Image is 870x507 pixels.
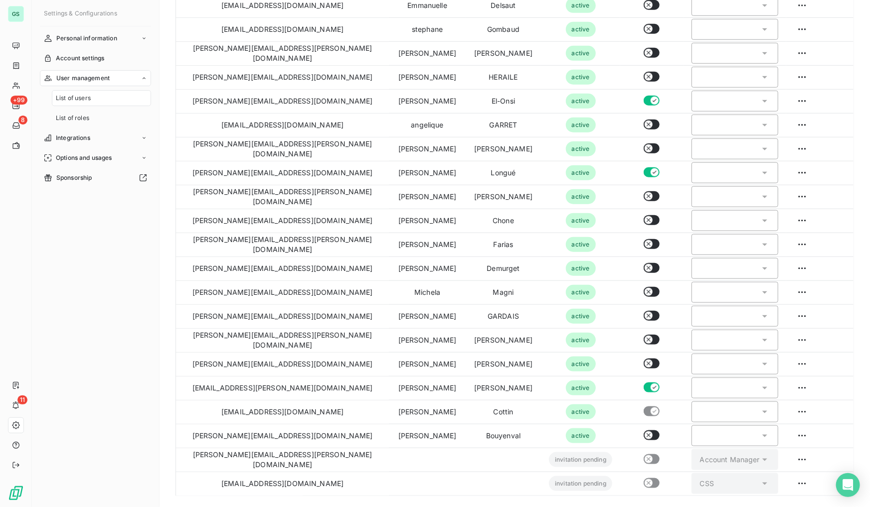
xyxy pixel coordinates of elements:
[466,89,541,113] td: El-Onsi
[176,472,389,496] td: [EMAIL_ADDRESS][DOMAIN_NAME]
[700,455,760,465] div: Account Manager
[466,209,541,233] td: Chone
[566,165,596,180] span: active
[176,161,389,185] td: [PERSON_NAME][EMAIL_ADDRESS][DOMAIN_NAME]
[389,41,466,65] td: [PERSON_NAME]
[44,9,117,17] span: Settings & Configurations
[566,357,596,372] span: active
[176,17,389,41] td: [EMAIL_ADDRESS][DOMAIN_NAME]
[389,280,466,304] td: Michela
[836,473,860,497] div: Open Intercom Messenger
[389,352,466,376] td: [PERSON_NAME]
[566,309,596,324] span: active
[176,233,389,256] td: [PERSON_NAME][EMAIL_ADDRESS][PERSON_NAME][DOMAIN_NAME]
[176,400,389,424] td: [EMAIL_ADDRESS][DOMAIN_NAME]
[17,395,27,404] span: 11
[56,114,89,123] span: List of roles
[566,141,596,156] span: active
[466,113,541,137] td: GARRET
[389,65,466,89] td: [PERSON_NAME]
[566,22,596,37] span: active
[389,400,466,424] td: [PERSON_NAME]
[18,116,27,125] span: 8
[466,328,541,352] td: [PERSON_NAME]
[389,209,466,233] td: [PERSON_NAME]
[466,161,541,185] td: Longué
[10,96,27,105] span: +99
[566,261,596,276] span: active
[466,304,541,328] td: GARDAIS
[566,333,596,348] span: active
[176,89,389,113] td: [PERSON_NAME][EMAIL_ADDRESS][DOMAIN_NAME]
[176,304,389,328] td: [PERSON_NAME][EMAIL_ADDRESS][DOMAIN_NAME]
[566,70,596,85] span: active
[176,280,389,304] td: [PERSON_NAME][EMAIL_ADDRESS][DOMAIN_NAME]
[466,233,541,256] td: Farias
[389,137,466,161] td: [PERSON_NAME]
[466,185,541,209] td: [PERSON_NAME]
[56,94,91,103] span: List of users
[40,170,151,186] a: Sponsorship
[56,153,112,162] span: Options and usages
[466,424,541,448] td: Bouyenval
[389,161,466,185] td: [PERSON_NAME]
[389,376,466,400] td: [PERSON_NAME]
[176,137,389,161] td: [PERSON_NAME][EMAIL_ADDRESS][PERSON_NAME][DOMAIN_NAME]
[52,90,151,106] a: List of users
[566,189,596,204] span: active
[8,485,24,501] img: Logo LeanPay
[389,185,466,209] td: [PERSON_NAME]
[389,89,466,113] td: [PERSON_NAME]
[176,113,389,137] td: [EMAIL_ADDRESS][DOMAIN_NAME]
[466,352,541,376] td: [PERSON_NAME]
[389,17,466,41] td: stephane
[176,256,389,280] td: [PERSON_NAME][EMAIL_ADDRESS][DOMAIN_NAME]
[566,285,596,300] span: active
[700,479,714,489] div: CSS
[389,233,466,256] td: [PERSON_NAME]
[389,328,466,352] td: [PERSON_NAME]
[52,110,151,126] a: List of roles
[566,213,596,228] span: active
[56,34,117,43] span: Personal information
[549,452,612,467] span: invitation pending
[566,94,596,109] span: active
[466,41,541,65] td: [PERSON_NAME]
[389,256,466,280] td: [PERSON_NAME]
[549,476,612,491] span: invitation pending
[466,280,541,304] td: Magni
[176,424,389,448] td: [PERSON_NAME][EMAIL_ADDRESS][DOMAIN_NAME]
[389,424,466,448] td: [PERSON_NAME]
[40,50,151,66] a: Account settings
[56,173,92,182] span: Sponsorship
[176,185,389,209] td: [PERSON_NAME][EMAIL_ADDRESS][PERSON_NAME][DOMAIN_NAME]
[466,376,541,400] td: [PERSON_NAME]
[8,6,24,22] div: GS
[56,54,104,63] span: Account settings
[176,65,389,89] td: [PERSON_NAME][EMAIL_ADDRESS][DOMAIN_NAME]
[56,133,90,142] span: Integrations
[466,256,541,280] td: Demurget
[566,380,596,395] span: active
[56,74,110,83] span: User management
[176,41,389,65] td: [PERSON_NAME][EMAIL_ADDRESS][PERSON_NAME][DOMAIN_NAME]
[466,400,541,424] td: Cottin
[566,237,596,252] span: active
[566,428,596,443] span: active
[566,118,596,132] span: active
[466,137,541,161] td: [PERSON_NAME]
[389,304,466,328] td: [PERSON_NAME]
[176,209,389,233] td: [PERSON_NAME][EMAIL_ADDRESS][DOMAIN_NAME]
[176,448,389,472] td: [PERSON_NAME][EMAIL_ADDRESS][PERSON_NAME][DOMAIN_NAME]
[466,65,541,89] td: HERAILE
[389,113,466,137] td: angelique
[466,17,541,41] td: Gombaud
[176,376,389,400] td: [EMAIL_ADDRESS][PERSON_NAME][DOMAIN_NAME]
[176,352,389,376] td: [PERSON_NAME][EMAIL_ADDRESS][DOMAIN_NAME]
[176,328,389,352] td: [PERSON_NAME][EMAIL_ADDRESS][PERSON_NAME][DOMAIN_NAME]
[566,404,596,419] span: active
[566,46,596,61] span: active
